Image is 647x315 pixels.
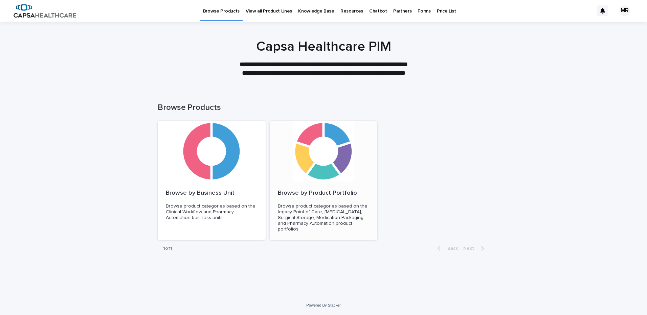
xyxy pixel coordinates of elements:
p: Browse product categories based on the Clinical Workflow and Pharmacy Automation business units. [166,203,258,220]
h1: Browse Products [158,103,489,113]
p: 1 of 1 [158,240,178,257]
button: Next [461,245,489,251]
p: Browse product categories based on the legacy Point of Care, [MEDICAL_DATA], Surgical Storage, Me... [278,203,370,232]
div: MR [619,5,630,16]
a: Browse by Product PortfolioBrowse product categories based on the legacy Point of Care, [MEDICAL_... [270,121,378,240]
a: Powered By Stacker [306,303,340,307]
button: Back [432,245,461,251]
h1: Capsa Healthcare PIM [158,39,489,55]
a: Browse by Business UnitBrowse product categories based on the Clinical Workflow and Pharmacy Auto... [158,121,266,240]
img: B5p4sRfuTuC72oLToeu7 [14,4,76,18]
p: Browse by Product Portfolio [278,190,370,197]
span: Next [463,246,478,251]
span: Back [443,246,458,251]
p: Browse by Business Unit [166,190,258,197]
